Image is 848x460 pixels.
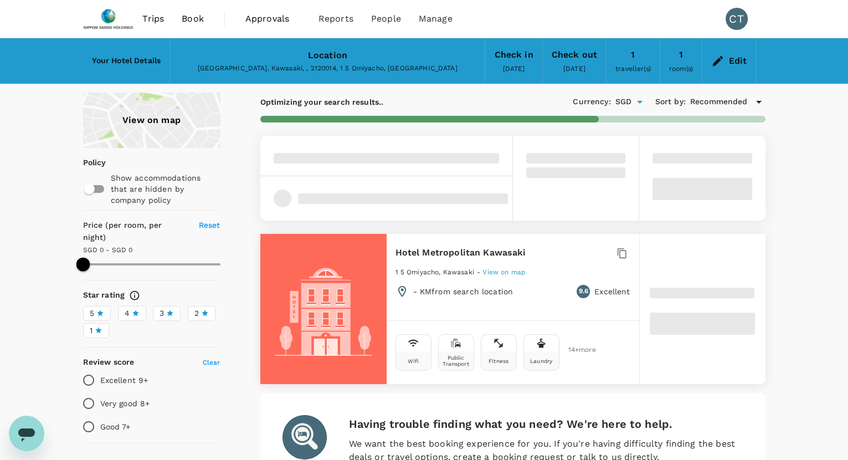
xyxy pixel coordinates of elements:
[160,308,164,319] span: 3
[129,290,140,301] svg: Star ratings are awarded to properties to represent the quality of services, facilities, and amen...
[182,12,204,25] span: Book
[494,47,533,63] div: Check in
[90,325,92,336] span: 1
[489,358,508,364] div: Fitness
[100,398,150,409] p: Very good 8+
[371,12,401,25] span: People
[568,346,585,354] span: 14 + more
[655,96,686,108] h6: Sort by :
[530,358,552,364] div: Laundry
[100,421,131,432] p: Good 7+
[573,96,610,108] h6: Currency :
[83,246,133,254] span: SGD 0 - SGD 0
[245,12,301,25] span: Approvals
[503,65,525,73] span: [DATE]
[260,96,384,108] p: Optimizing your search results..
[419,12,453,25] span: Manage
[552,47,597,63] div: Check out
[395,245,526,260] h6: Hotel Metropolitan Kawasaki
[477,268,482,276] span: -
[100,375,148,386] p: Excellent 9+
[679,47,683,63] div: 1
[408,358,419,364] div: Wifi
[9,416,44,451] iframe: Button to launch messaging window
[83,219,186,244] h6: Price (per room, per night)
[111,172,219,206] p: Show accommodations that are hidden by company policy
[83,356,135,369] h6: Review score
[83,289,125,301] h6: Star rating
[203,359,220,366] span: Clear
[83,7,134,31] img: Nippon Sanso Holdings Singapore Pte Ltd
[669,65,693,73] span: room(s)
[578,286,588,297] span: 9.6
[482,267,526,276] a: View on map
[482,268,526,276] span: View on map
[441,355,471,367] div: Public Transport
[318,12,353,25] span: Reports
[631,47,635,63] div: 1
[690,96,748,108] span: Recommended
[125,308,130,319] span: 4
[349,415,743,433] h6: Having trouble finding what you need? We're here to help.
[729,53,747,69] div: Edit
[90,308,94,319] span: 5
[194,308,199,319] span: 2
[632,94,647,110] button: Open
[142,12,164,25] span: Trips
[92,55,161,67] h6: Your Hotel Details
[563,65,585,73] span: [DATE]
[83,157,90,168] p: Policy
[83,93,220,148] a: View on map
[179,63,476,74] div: [GEOGRAPHIC_DATA], Kawasaki, , 2120014, 1 5 Omiyacho, [GEOGRAPHIC_DATA]
[395,268,474,276] span: 1 5 Omiyacho, Kawasaki
[615,65,651,73] span: traveller(s)
[726,8,748,30] div: CT
[199,221,220,229] span: Reset
[308,48,347,63] div: Location
[413,286,513,297] p: - KM from search location
[594,286,630,297] p: Excellent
